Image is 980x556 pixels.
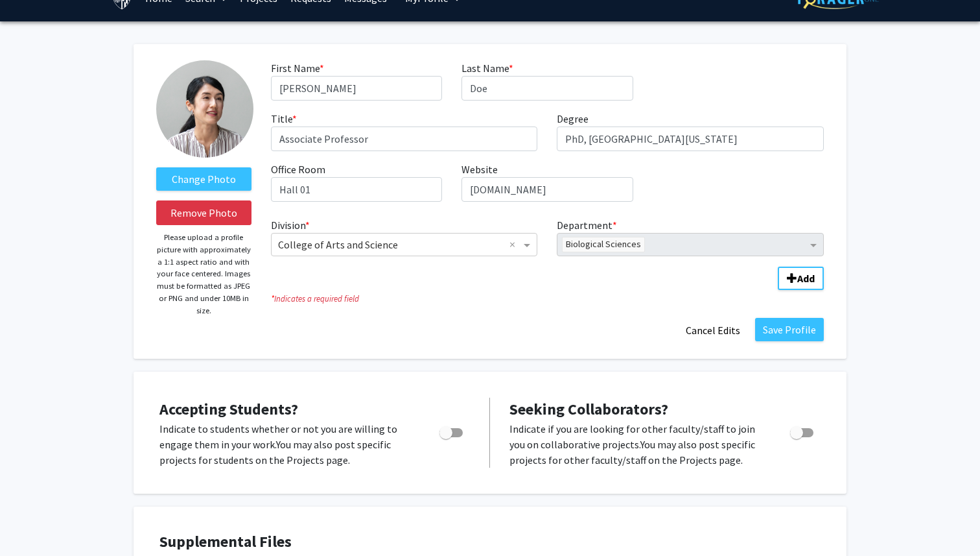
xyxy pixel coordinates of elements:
[156,60,253,158] img: Profile Picture
[677,318,749,343] button: Cancel Edits
[271,162,325,177] label: Office Room
[156,232,251,317] p: Please upload a profile picture with approximately a 1:1 aspect ratio and with your face centered...
[797,272,815,285] b: Add
[156,200,251,225] button: Remove Photo
[271,111,297,127] label: Title
[461,162,498,177] label: Website
[547,217,834,256] div: Department
[271,60,324,76] label: First Name
[563,237,644,252] span: Biological Sciences
[785,421,821,441] div: Toggle
[509,421,765,468] p: Indicate if you are looking for other faculty/staff to join you on collaborative projects. You ma...
[271,293,824,305] i: Indicates a required field
[10,498,55,546] iframe: Chat
[755,318,824,341] button: Save Profile
[509,237,520,252] span: Clear all
[159,421,415,468] p: Indicate to students whether or not you are willing to engage them in your work. You may also pos...
[271,233,538,256] ng-select: Division
[156,167,251,191] label: ChangeProfile Picture
[434,421,470,441] div: Toggle
[159,399,298,419] span: Accepting Students?
[557,111,589,127] label: Degree
[461,60,513,76] label: Last Name
[557,233,824,256] ng-select: Department
[509,399,668,419] span: Seeking Collaborators?
[778,267,824,290] button: Add Division/Department
[261,217,548,256] div: Division
[159,533,821,551] h4: Supplemental Files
